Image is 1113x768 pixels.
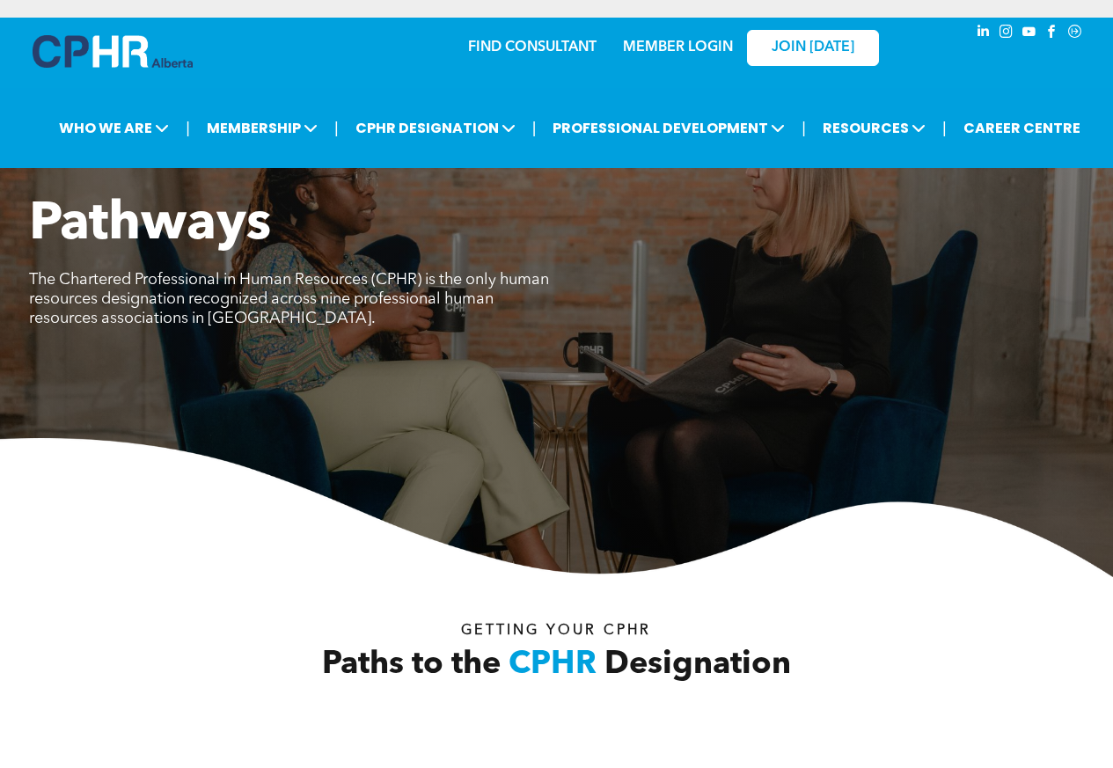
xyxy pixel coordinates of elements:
[322,649,501,681] span: Paths to the
[974,22,993,46] a: linkedin
[1020,22,1039,46] a: youtube
[1043,22,1062,46] a: facebook
[623,40,733,55] a: MEMBER LOGIN
[33,35,193,68] img: A blue and white logo for cp alberta
[958,112,1086,144] a: CAREER CENTRE
[29,272,549,326] span: The Chartered Professional in Human Resources (CPHR) is the only human resources designation reco...
[802,110,806,146] li: |
[997,22,1016,46] a: instagram
[1065,22,1085,46] a: Social network
[334,110,339,146] li: |
[468,40,597,55] a: FIND CONSULTANT
[29,199,271,252] span: Pathways
[186,110,190,146] li: |
[350,112,521,144] span: CPHR DESIGNATION
[747,30,879,66] a: JOIN [DATE]
[201,112,323,144] span: MEMBERSHIP
[604,649,791,681] span: Designation
[509,649,597,681] span: CPHR
[461,624,651,638] span: Getting your Cphr
[532,110,537,146] li: |
[54,112,174,144] span: WHO WE ARE
[817,112,931,144] span: RESOURCES
[772,40,854,56] span: JOIN [DATE]
[942,110,947,146] li: |
[547,112,790,144] span: PROFESSIONAL DEVELOPMENT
